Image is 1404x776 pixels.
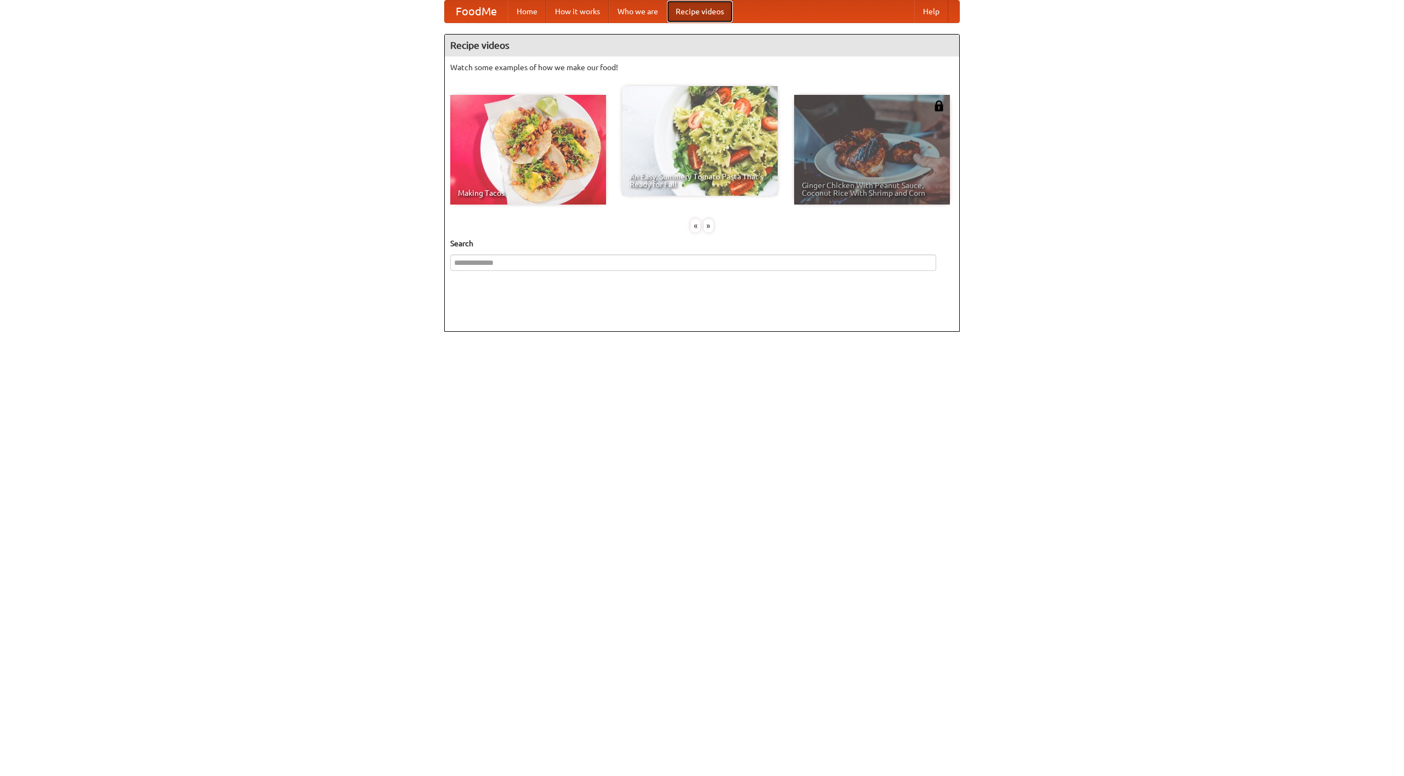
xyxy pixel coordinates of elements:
span: Making Tacos [458,189,598,197]
h4: Recipe videos [445,35,959,56]
a: Home [508,1,546,22]
a: Help [914,1,948,22]
img: 483408.png [933,100,944,111]
a: How it works [546,1,609,22]
a: Making Tacos [450,95,606,205]
div: « [690,219,700,233]
a: An Easy, Summery Tomato Pasta That's Ready for Fall [622,86,778,196]
span: An Easy, Summery Tomato Pasta That's Ready for Fall [630,173,770,188]
h5: Search [450,238,954,249]
div: » [704,219,714,233]
a: FoodMe [445,1,508,22]
a: Recipe videos [667,1,733,22]
p: Watch some examples of how we make our food! [450,62,954,73]
a: Who we are [609,1,667,22]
